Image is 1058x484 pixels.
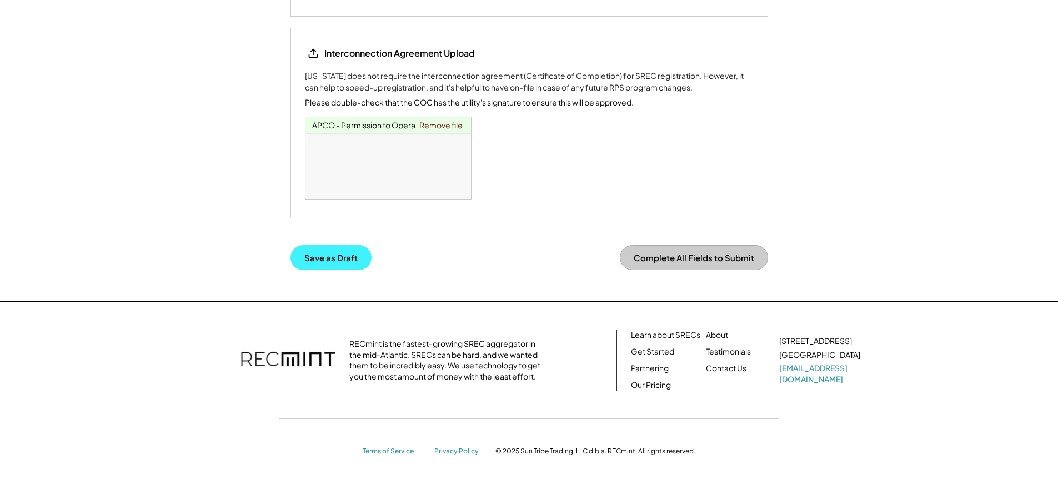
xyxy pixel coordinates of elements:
[779,336,852,347] div: [STREET_ADDRESS]
[706,346,751,357] a: Testimonials
[631,346,674,357] a: Get Started
[324,47,475,59] div: Interconnection Agreement Upload
[415,117,467,133] a: Remove file
[241,341,335,380] img: recmint-logotype%403x.png
[620,245,768,270] button: Complete All Fields to Submit
[312,120,465,130] a: APCO - Permission to Operate - barns.pdf
[631,363,669,374] a: Partnering
[706,330,728,341] a: About
[305,70,754,93] div: [US_STATE] does not require the interconnection agreement (Certificate of Completion) for SREC re...
[349,338,546,382] div: RECmint is the fastest-growing SREC aggregator in the mid-Atlantic. SRECs can be hard, and we wan...
[631,380,671,391] a: Our Pricing
[706,363,746,374] a: Contact Us
[779,363,863,385] a: [EMAIL_ADDRESS][DOMAIN_NAME]
[290,245,372,270] button: Save as Draft
[779,350,860,361] div: [GEOGRAPHIC_DATA]
[631,330,700,341] a: Learn about SRECs
[363,447,424,456] a: Terms of Service
[434,447,484,456] a: Privacy Policy
[305,97,634,108] div: Please double-check that the COC has the utility's signature to ensure this will be approved.
[495,447,695,456] div: © 2025 Sun Tribe Trading, LLC d.b.a. RECmint. All rights reserved.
